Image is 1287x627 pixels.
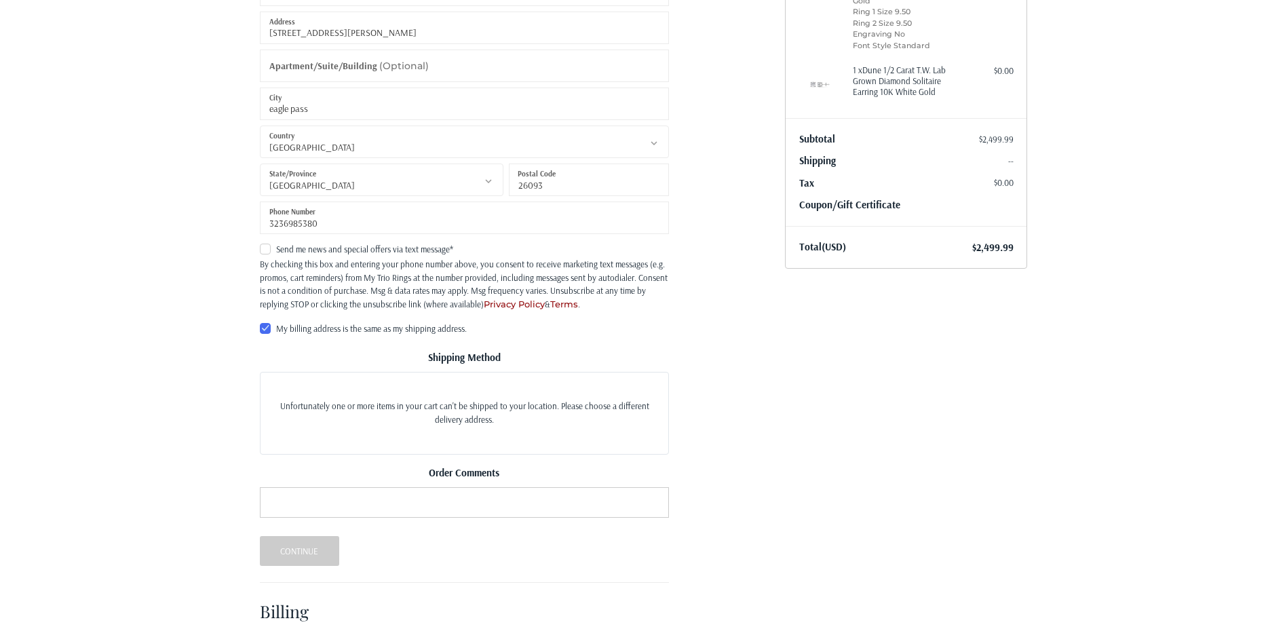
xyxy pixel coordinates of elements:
a: Privacy Policy [484,299,545,309]
li: Font Style Standard [853,40,957,52]
legend: Shipping Method [301,350,628,372]
h4: 1 x Dune 1/2 Carat T.W. Lab Grown Diamond Solitaire Earring 10K White Gold [853,64,957,98]
p: Unfortunately one or more items in your cart can't be shipped to your location. Please choose a d... [261,394,668,434]
label: Apartment/Suite/Building [269,50,429,83]
span: -- [1008,155,1014,166]
span: Shipping [799,154,836,167]
li: Ring 2 Size 9.50 [853,18,957,29]
li: Ring 1 Size 9.50 [853,6,957,18]
legend: Order Comments [301,465,628,487]
label: Postal Code [518,166,556,181]
label: Address [269,14,295,29]
span: Subtotal [799,132,835,145]
label: Country [269,128,294,143]
label: State/Province [269,166,316,181]
li: Engraving No [853,28,957,40]
div: $0.00 [960,64,1014,78]
span: $0.00 [994,177,1014,188]
div: By checking this box and entering your phone number above, you consent to receive marketing text ... [260,258,669,311]
span: Tax [799,176,814,189]
button: Continue [260,536,339,566]
h2: Billing [260,601,339,622]
label: Send me news and special offers via text message* [260,244,669,254]
small: (Optional) [379,60,429,72]
label: Phone Number [269,204,315,219]
a: Terms [550,299,578,309]
span: $2,499.99 [972,241,1014,254]
span: $2,499.99 [979,134,1014,145]
a: Coupon/Gift Certificate [799,198,900,211]
span: Total (USD) [799,240,846,253]
label: My billing address is the same as my shipping address. [260,323,669,334]
label: City [269,90,282,105]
